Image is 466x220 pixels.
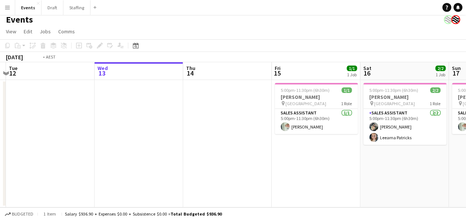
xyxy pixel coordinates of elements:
button: Draft [42,0,63,15]
a: Jobs [37,27,54,36]
app-user-avatar: Event Merch [451,15,460,24]
button: Staffing [63,0,90,15]
span: Jobs [40,28,51,35]
span: 1 item [41,211,59,217]
div: Salary $936.90 + Expenses $0.00 + Subsistence $0.00 = [65,211,222,217]
h1: Events [6,14,33,25]
span: Budgeted [12,211,33,217]
app-user-avatar: Event Merch [444,15,453,24]
button: Events [15,0,42,15]
div: [DATE] [6,53,23,61]
span: Comms [58,28,75,35]
span: View [6,28,16,35]
span: Edit [24,28,32,35]
button: Budgeted [4,210,34,218]
a: View [3,27,19,36]
span: Total Budgeted $936.90 [171,211,222,217]
div: AEST [46,54,56,60]
a: Comms [55,27,78,36]
a: Edit [21,27,35,36]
